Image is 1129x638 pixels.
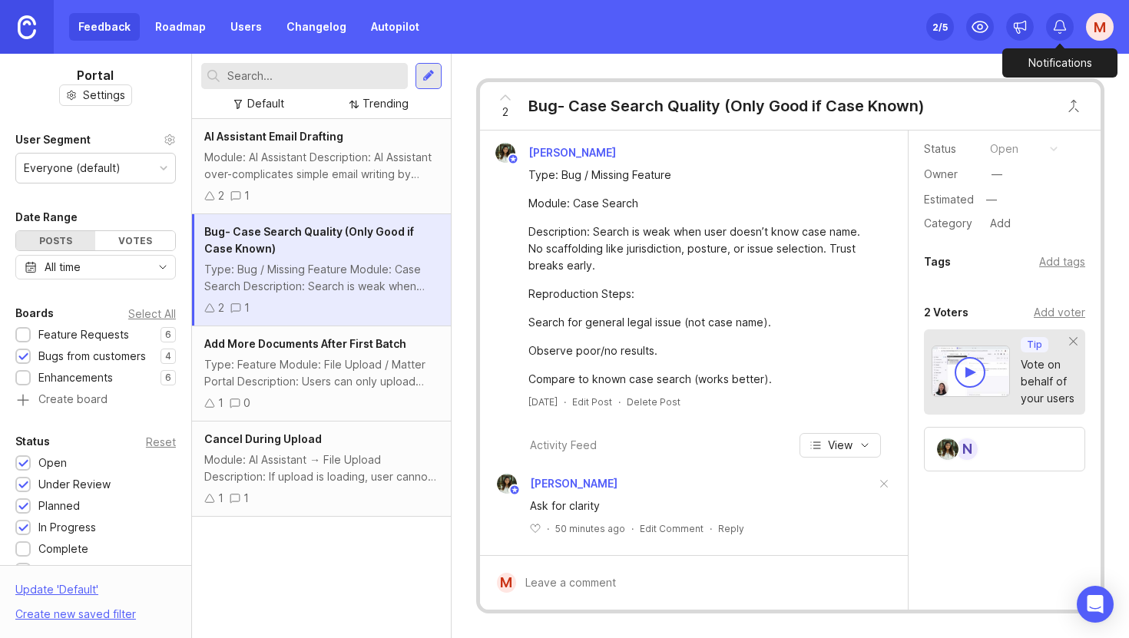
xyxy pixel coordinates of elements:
span: 2 [502,104,508,121]
div: Votes [95,231,174,250]
div: Complete [38,540,88,557]
svg: toggle icon [151,261,175,273]
div: Vote on behalf of your users [1021,356,1074,407]
div: Closed [38,562,74,579]
div: Reset [146,438,176,446]
div: M [497,573,516,593]
div: Add voter [1034,304,1085,321]
p: 6 [165,329,171,341]
a: Cancel During UploadModule: AI Assistant → File Upload Description: If upload is loading, user ca... [192,421,451,517]
span: Cancel During Upload [204,432,322,445]
div: Create new saved filter [15,606,136,623]
span: Bug- Case Search Quality (Only Good if Case Known) [204,225,414,255]
div: — [982,190,1002,210]
div: Estimated [924,194,974,205]
div: Owner [924,166,978,183]
div: Open Intercom Messenger [1077,586,1114,623]
a: [DATE] [528,395,558,408]
h1: Portal [77,66,114,84]
div: Module: AI Assistant Description: AI Assistant over-complicates simple email writing by formattin... [204,149,439,183]
a: Bug- Case Search Quality (Only Good if Case Known)Type: Bug / Missing Feature Module: Case Search... [192,214,451,326]
div: Type: Bug / Missing Feature Module: Case Search Description: Search is weak when user doesn’t kno... [204,261,439,295]
div: Search for general legal issue (not case name). [528,314,877,331]
span: View [828,438,853,453]
div: 1 [218,395,223,412]
div: 1 [243,490,249,507]
p: Tip [1027,339,1042,351]
div: Reply [718,522,744,535]
div: 1 [218,490,223,507]
a: Autopilot [362,13,429,41]
div: N [955,437,979,461]
div: · [618,395,621,408]
span: Settings [83,88,125,103]
a: AI Assistant Email DraftingModule: AI Assistant Description: AI Assistant over-complicates simple... [192,119,451,214]
a: Add [978,213,1015,233]
div: Everyone (default) [24,160,121,177]
div: · [564,395,566,408]
div: 0 [243,395,250,412]
div: Trending [363,95,409,112]
button: 2/5 [926,13,954,41]
div: Bugs from customers [38,348,146,365]
span: [PERSON_NAME] [528,146,616,159]
img: video-thumbnail-vote-d41b83416815613422e2ca741bf692cc.jpg [932,345,1010,397]
div: Category [924,215,978,232]
div: Under Review [38,476,111,493]
div: User Segment [15,131,91,149]
input: Search... [227,68,402,84]
div: Observe poor/no results. [528,342,877,359]
div: Ask for clarity [530,498,876,514]
div: · [710,522,712,535]
img: member badge [507,154,518,165]
a: Add More Documents After First BatchType: Feature Module: File Upload / Matter Portal Description... [192,326,451,421]
div: Tags [924,253,951,271]
button: M [1086,13,1114,41]
div: Activity Feed [530,437,597,454]
div: Compare to known case search (works better). [528,371,877,388]
div: Delete Post [627,395,680,408]
div: Default [247,95,284,112]
a: Roadmap [146,13,215,41]
span: Add More Documents After First Batch [204,337,406,350]
a: Sarina Zohdi[PERSON_NAME] [486,143,628,163]
img: Canny Home [18,15,36,39]
div: · [547,522,549,535]
div: Type: Bug / Missing Feature [528,167,877,183]
a: Create board [15,394,176,408]
button: Settings [59,84,132,106]
p: 4 [165,350,171,362]
div: Select All [128,309,176,318]
a: Users [221,13,271,41]
div: · [631,522,634,535]
div: Edit Comment [640,522,704,535]
div: 2 /5 [932,16,948,38]
div: Enhancements [38,369,113,386]
a: Sarina Zohdi[PERSON_NAME] [488,474,617,494]
div: In Progress [38,519,96,536]
div: — [992,166,1002,183]
div: Status [15,432,50,451]
div: Module: AI Assistant → File Upload Description: If upload is loading, user cannot cancel. Credits... [204,451,439,485]
div: open [990,140,1018,157]
div: Module: Case Search [528,195,877,212]
img: Sarina Zohdi [495,143,515,163]
div: All time [45,259,81,276]
div: Update ' Default ' [15,581,98,606]
div: Bug- Case Search Quality (Only Good if Case Known) [528,95,925,117]
img: Sarina Zohdi [497,474,517,494]
span: [PERSON_NAME] [530,477,617,490]
div: 1 [244,187,250,204]
div: Add tags [1039,253,1085,270]
div: Planned [38,498,80,514]
div: Boards [15,304,54,322]
div: Status [924,140,978,157]
img: member badge [508,484,520,496]
img: Sarina Zohdi [937,438,958,460]
div: 2 Voters [924,303,968,322]
div: Description: Search is weak when user doesn’t know case name. No scaffolding like jurisdiction, p... [528,223,877,274]
span: AI Assistant Email Drafting [204,130,343,143]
